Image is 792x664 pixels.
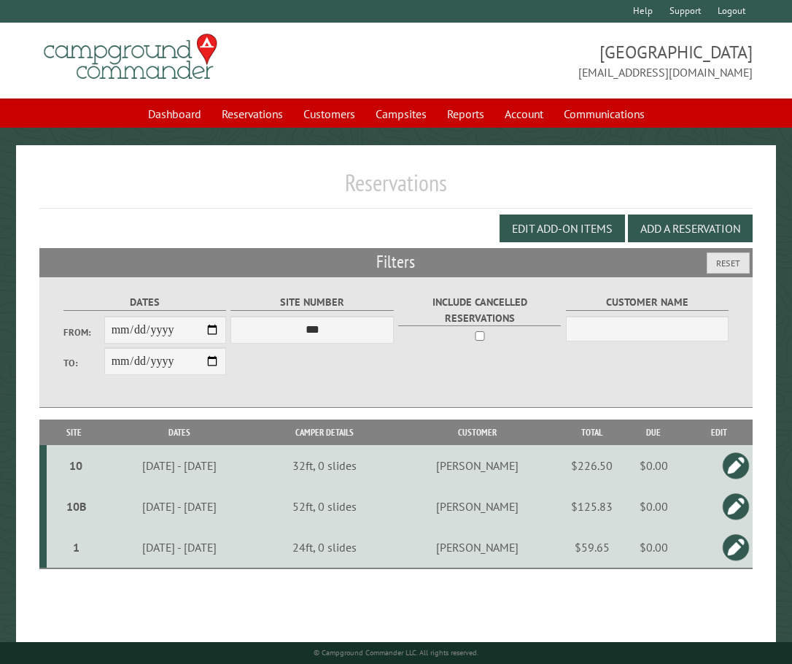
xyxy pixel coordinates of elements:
[621,527,686,568] td: $0.00
[438,100,493,128] a: Reports
[63,325,104,339] label: From:
[104,458,254,473] div: [DATE] - [DATE]
[47,420,101,445] th: Site
[686,420,753,445] th: Edit
[621,420,686,445] th: Due
[53,540,99,555] div: 1
[396,40,753,81] span: [GEOGRAPHIC_DATA] [EMAIL_ADDRESS][DOMAIN_NAME]
[392,527,562,568] td: [PERSON_NAME]
[139,100,210,128] a: Dashboard
[53,499,99,514] div: 10B
[314,648,478,657] small: © Campground Commander LLC. All rights reserved.
[392,445,562,486] td: [PERSON_NAME]
[563,445,621,486] td: $226.50
[53,458,99,473] div: 10
[257,420,392,445] th: Camper Details
[621,445,686,486] td: $0.00
[257,445,392,486] td: 32ft, 0 slides
[392,420,562,445] th: Customer
[101,420,257,445] th: Dates
[566,294,729,311] label: Customer Name
[39,248,752,276] h2: Filters
[104,540,254,555] div: [DATE] - [DATE]
[367,100,435,128] a: Campsites
[39,169,752,209] h1: Reservations
[496,100,552,128] a: Account
[295,100,364,128] a: Customers
[563,486,621,527] td: $125.83
[555,100,653,128] a: Communications
[230,294,393,311] label: Site Number
[628,215,753,242] button: Add a Reservation
[257,486,392,527] td: 52ft, 0 slides
[563,420,621,445] th: Total
[398,294,561,326] label: Include Cancelled Reservations
[63,356,104,370] label: To:
[563,527,621,568] td: $59.65
[104,499,254,514] div: [DATE] - [DATE]
[392,486,562,527] td: [PERSON_NAME]
[257,527,392,568] td: 24ft, 0 slides
[500,215,625,242] button: Edit Add-on Items
[707,252,750,274] button: Reset
[621,486,686,527] td: $0.00
[63,294,226,311] label: Dates
[39,28,222,85] img: Campground Commander
[213,100,292,128] a: Reservations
